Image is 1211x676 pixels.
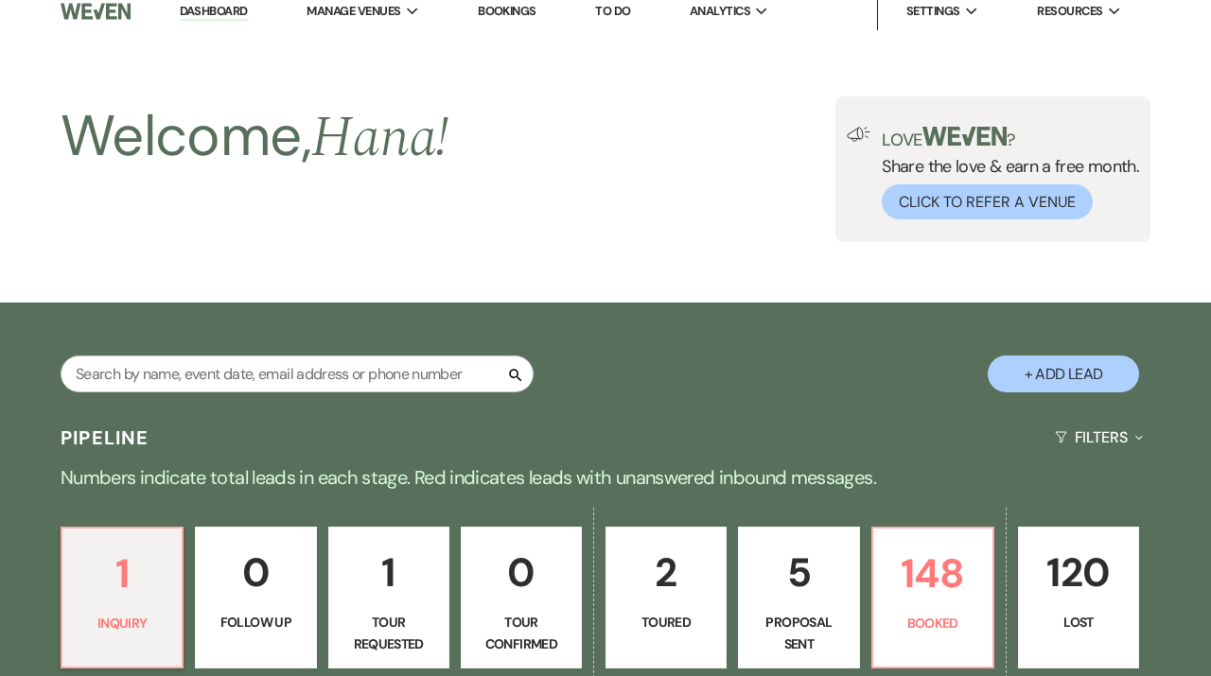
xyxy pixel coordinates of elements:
[473,612,570,654] p: Tour Confirmed
[461,527,582,668] a: 0Tour Confirmed
[341,612,437,654] p: Tour Requested
[341,541,437,604] p: 1
[605,527,727,668] a: 2Toured
[882,127,1139,148] p: Love ?
[922,127,1007,146] img: weven-logo-green.svg
[690,2,750,21] span: Analytics
[595,3,630,19] a: To Do
[882,184,1093,219] button: Click to Refer a Venue
[885,613,981,633] p: Booked
[74,542,170,605] p: 1
[61,355,534,392] input: Search by name, event date, email address or phone number
[61,527,184,668] a: 1Inquiry
[311,95,449,182] span: Hana !
[618,612,714,633] p: Toured
[180,3,248,21] a: Dashboard
[870,127,1139,219] div: Share the love & earn a free month.
[871,527,994,668] a: 148Booked
[1018,527,1139,668] a: 120Lost
[1037,2,1102,21] span: Resources
[207,612,304,633] p: Follow Up
[61,96,449,178] h2: Welcome,
[738,527,859,668] a: 5Proposal Sent
[885,542,981,605] p: 148
[618,541,714,604] p: 2
[906,2,960,21] span: Settings
[1030,612,1127,633] p: Lost
[988,355,1139,392] button: + Add Lead
[74,613,170,633] p: Inquiry
[750,612,847,654] p: Proposal Sent
[473,541,570,604] p: 0
[1047,412,1150,462] button: Filters
[195,527,316,668] a: 0Follow Up
[307,2,400,21] span: Manage Venues
[1030,541,1127,604] p: 120
[478,3,536,19] a: Bookings
[847,127,870,142] img: loud-speaker-illustration.svg
[207,541,304,604] p: 0
[328,527,449,668] a: 1Tour Requested
[750,541,847,604] p: 5
[61,425,149,451] h3: Pipeline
